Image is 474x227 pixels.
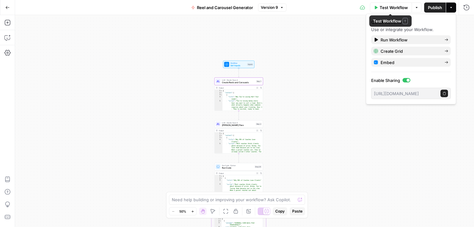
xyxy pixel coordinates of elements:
[371,27,434,32] span: Use or integrate your Workflow.
[214,163,263,196] div: Run Code · PythonRun CodeStep 24Output[ { "title":"Why 90% of Coaches Lose Clients" , "script":"M...
[222,79,255,81] span: LLM · Claude Opus 4
[221,135,223,137] span: Toggle code folding, rows 2 through 120
[197,4,253,11] span: Reel and Carousel Generator
[381,48,440,54] span: Create Grid
[238,111,239,120] g: Edge from step_1 to step_2
[261,5,278,10] span: Version 9
[381,37,440,43] span: Run Workflow
[187,3,257,13] button: Reel and Carousel Generator
[238,68,239,77] g: Edge from start to step_1
[275,208,285,214] span: Copy
[222,166,254,170] span: Run Code
[221,94,223,96] span: Toggle code folding, rows 3 through 13
[256,80,262,83] div: Step 1
[230,64,246,67] span: Set Inputs
[371,77,451,84] label: Enable Sharing
[215,143,223,163] div: 5
[290,207,305,215] button: Paste
[370,3,412,13] button: Test Workflow
[221,92,223,94] span: Toggle code folding, rows 2 through 109
[214,78,263,111] div: LLM · Claude Opus 4Create Reels and CarouselsStep 1Output{ "content":[ { "title":"Why You're Losi...
[221,175,223,177] span: Toggle code folding, rows 1 through 119
[215,179,223,183] div: 3
[215,139,223,143] div: 4
[215,183,223,206] div: 4
[215,92,223,94] div: 2
[292,208,303,214] span: Paste
[221,90,223,92] span: Toggle code folding, rows 1 through 110
[179,209,186,214] span: 50%
[222,164,254,167] span: Run Code · Python
[220,220,222,222] span: Toggle code folding, rows 2 through 7
[214,61,263,68] div: WorkflowSet InputsInputs
[380,4,408,11] span: Test Workflow
[219,129,255,132] div: Output
[215,177,223,180] div: 2
[220,218,222,220] span: Toggle code folding, rows 1 through 68
[238,154,239,163] g: Edge from step_2 to step_24
[215,137,223,139] div: 3
[215,220,222,222] div: 2
[424,3,446,13] button: Publish
[215,100,223,127] div: 5
[428,4,442,11] span: Publish
[222,81,255,84] span: Create Reels and Carousels
[221,177,223,180] span: Toggle code folding, rows 2 through 12
[215,175,223,177] div: 1
[215,90,223,92] div: 1
[381,59,440,66] span: Embed
[215,132,223,135] div: 1
[222,122,255,124] span: LLM · Claude Opus 4
[221,132,223,135] span: Toggle code folding, rows 1 through 121
[215,222,222,226] div: 3
[215,96,223,100] div: 4
[256,123,262,126] div: Step 2
[255,165,262,168] div: Step 24
[221,137,223,139] span: Toggle code folding, rows 3 through 13
[214,120,263,154] div: LLM · Claude Opus 4[PERSON_NAME] PassStep 2Output{ "content":[ { "title":"Why 90% of Coaches Lose...
[219,172,255,175] div: Output
[247,63,253,66] div: Inputs
[222,124,255,127] span: [PERSON_NAME] Pass
[371,19,451,25] div: Quick Actions
[273,207,287,215] button: Copy
[258,3,287,12] button: Version 9
[215,94,223,96] div: 3
[219,87,255,89] div: Output
[215,218,222,220] div: 1
[230,62,246,64] span: Workflow
[215,135,223,137] div: 2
